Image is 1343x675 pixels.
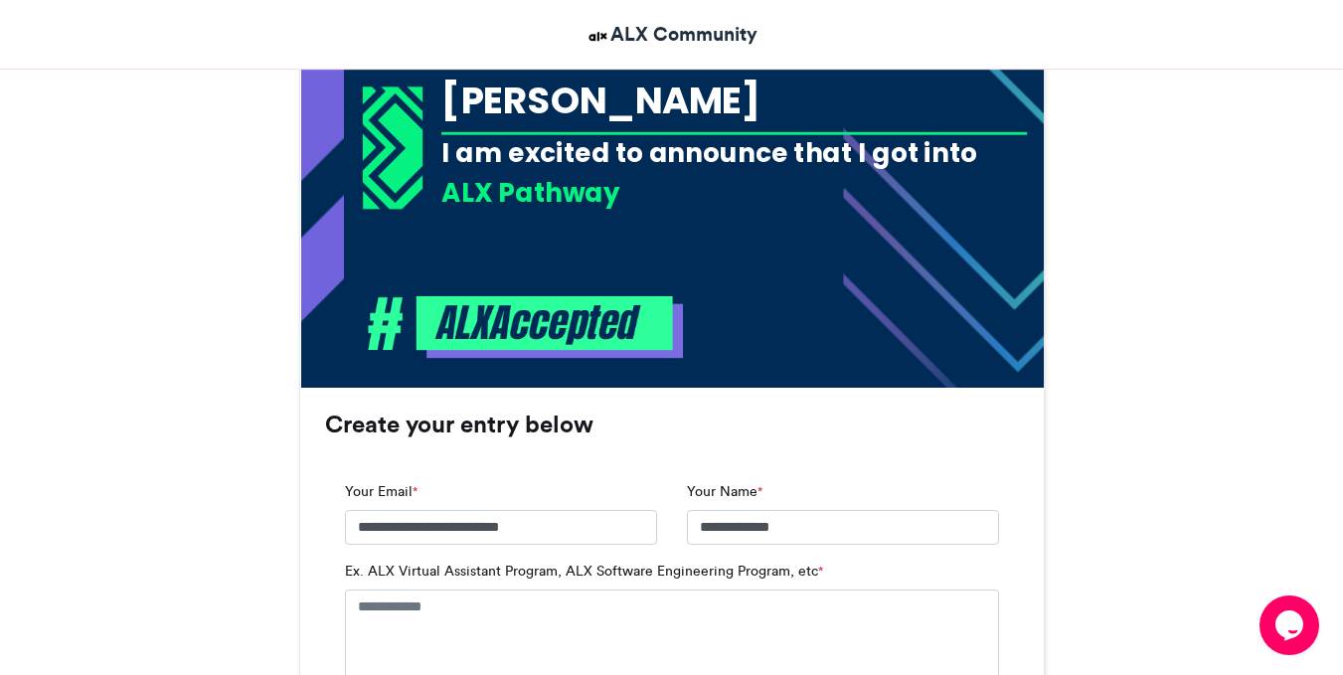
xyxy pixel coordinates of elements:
a: ALX Community [586,20,757,49]
label: Your Name [687,481,762,502]
div: [PERSON_NAME] [441,75,1027,126]
img: ALX Community [586,24,610,49]
div: ALX Pathway [441,174,1027,211]
img: 1718367053.733-03abb1a83a9aadad37b12c69bdb0dc1c60dcbf83.png [362,86,422,210]
label: Your Email [345,481,418,502]
h3: Create your entry below [325,413,1019,436]
label: Ex. ALX Virtual Assistant Program, ALX Software Engineering Program, etc [345,561,823,582]
div: I am excited to announce that I got into the [441,134,1027,207]
iframe: chat widget [1259,595,1323,655]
